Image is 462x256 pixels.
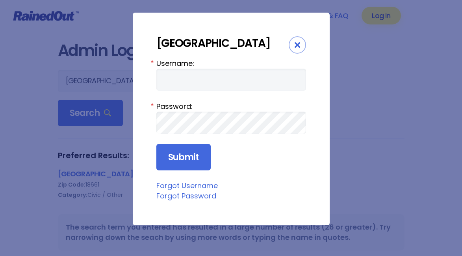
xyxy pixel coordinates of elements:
a: Forgot Username [156,181,218,191]
div: Close [289,36,306,54]
div: [GEOGRAPHIC_DATA] [156,36,289,50]
a: Forgot Password [156,191,216,201]
label: Password: [156,101,306,112]
label: Username: [156,58,306,69]
input: Submit [156,144,211,171]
